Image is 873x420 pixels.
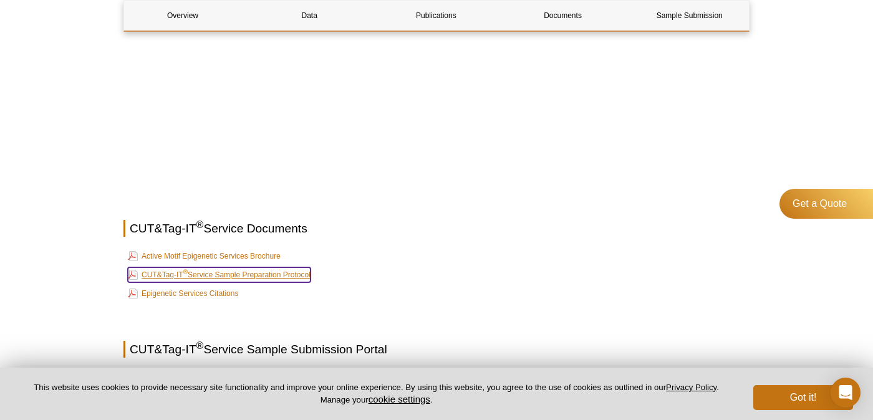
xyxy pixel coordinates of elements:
a: Privacy Policy [666,383,716,392]
sup: ® [196,219,204,229]
a: CUT&Tag-IT®Service Sample Preparation Protocol [128,267,311,282]
a: Epigenetic Services Citations [128,286,238,301]
p: Our allows you to easily upload your service project samples and track your project status. Follo... [123,367,750,392]
h2: CUT&Tag-IT Service Documents [123,220,750,237]
a: Overview [124,1,241,31]
sup: ® [183,269,188,275]
button: cookie settings [369,394,430,404]
a: Data [251,1,368,31]
a: Sample Submission [631,1,748,31]
a: Active Motif Epigenetic Services Brochure [128,249,281,264]
h2: CUT&Tag-IT Service Sample Submission Portal [123,341,750,358]
a: Get a Quote [779,189,873,219]
a: Documents [504,1,622,31]
div: Open Intercom Messenger [831,378,861,408]
sup: ® [196,340,204,350]
a: Publications [377,1,494,31]
button: Got it! [753,385,853,410]
p: This website uses cookies to provide necessary site functionality and improve your online experie... [20,382,733,406]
